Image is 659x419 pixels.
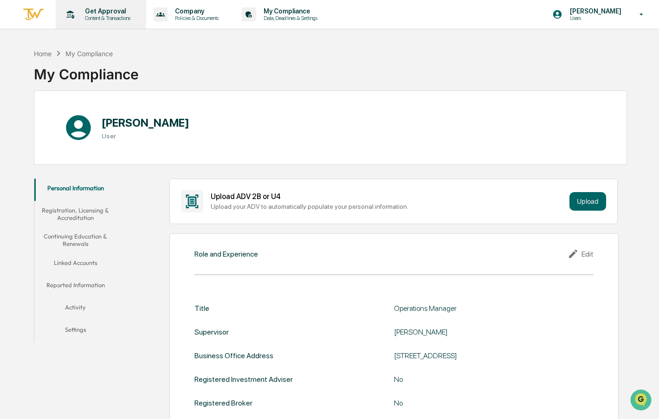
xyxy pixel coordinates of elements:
div: We're available if you need us! [32,80,117,88]
span: Preclearance [19,117,60,126]
button: Reported Information [34,276,117,298]
button: Start new chat [158,74,169,85]
div: 🖐️ [9,118,17,125]
a: 🖐️Preclearance [6,113,64,130]
div: My Compliance [65,50,113,58]
div: No [394,399,594,407]
span: Pylon [92,157,112,164]
p: Users [562,15,626,21]
div: Registered Broker [194,399,252,407]
p: Company [168,7,223,15]
p: How can we help? [9,19,169,34]
div: Start new chat [32,71,152,80]
div: [STREET_ADDRESS] [394,351,594,360]
button: Activity [34,298,117,320]
h1: [PERSON_NAME] [102,116,189,129]
button: Linked Accounts [34,253,117,276]
div: Supervisor [194,328,229,336]
p: Policies & Documents [168,15,223,21]
div: Upload your ADV to automatically populate your personal information. [211,203,565,210]
div: Business Office Address [194,351,273,360]
span: Attestations [77,117,115,126]
div: [PERSON_NAME] [394,328,594,336]
div: secondary tabs example [34,179,117,342]
div: No [394,375,594,384]
div: My Compliance [34,58,139,83]
a: 🔎Data Lookup [6,131,62,148]
button: Upload [569,192,606,211]
a: 🗄️Attestations [64,113,119,130]
iframe: Open customer support [629,388,654,413]
img: 1746055101610-c473b297-6a78-478c-a979-82029cc54cd1 [9,71,26,88]
span: Data Lookup [19,135,58,144]
div: Upload ADV 2B or U4 [211,192,565,201]
div: Title [194,304,209,313]
div: Role and Experience [194,250,258,258]
div: 🔎 [9,135,17,143]
div: 🗄️ [67,118,75,125]
div: Home [34,50,52,58]
p: Content & Transactions [78,15,135,21]
h3: User [102,132,189,140]
button: Settings [34,320,117,342]
a: Powered byPylon [65,157,112,164]
p: Data, Deadlines & Settings [256,15,322,21]
p: [PERSON_NAME] [562,7,626,15]
p: My Compliance [256,7,322,15]
div: Edit [568,248,594,259]
button: Continuing Education & Renewals [34,227,117,253]
div: Operations Manager [394,304,594,313]
p: Get Approval [78,7,135,15]
img: logo [22,7,45,22]
button: Registration, Licensing & Accreditation [34,201,117,227]
button: Personal Information [34,179,117,201]
div: Registered Investment Adviser [194,375,293,384]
